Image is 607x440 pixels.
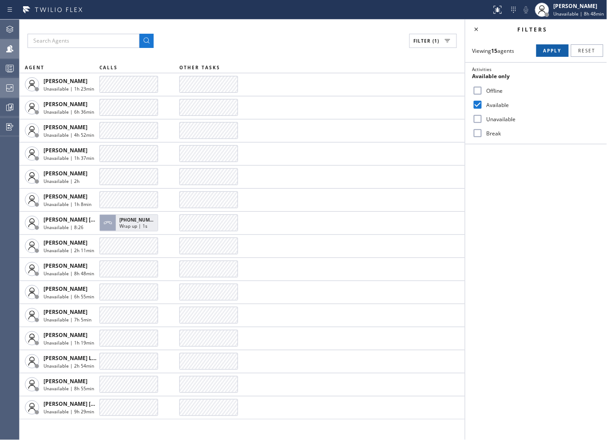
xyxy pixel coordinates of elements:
span: [PERSON_NAME] [44,308,87,316]
span: [PERSON_NAME] [44,170,87,177]
span: Unavailable | 1h 23min [44,86,94,92]
span: Unavailable | 2h 11min [44,247,94,254]
strong: 15 [492,47,498,55]
span: AGENT [25,64,44,71]
span: Unavailable | 8h 55min [44,386,94,392]
span: Unavailable | 6h 36min [44,109,94,115]
span: Filter (1) [413,38,439,44]
span: Available only [472,72,510,80]
span: Filters [518,26,548,33]
span: Apply [544,48,562,54]
input: Search Agents [28,34,139,48]
button: Reset [571,44,603,57]
span: Unavailable | 2h [44,178,79,184]
label: Offline [483,87,600,95]
div: Activities [472,66,600,72]
span: [PERSON_NAME] [44,331,87,339]
span: Wrap up | 1s [119,223,147,229]
span: Viewing agents [472,47,515,55]
span: [PERSON_NAME] [44,377,87,385]
span: Unavailable | 8h 48min [44,270,94,277]
span: Unavailable | 1h 19min [44,340,94,346]
span: [PERSON_NAME] [44,193,87,200]
span: Unavailable | 9h 29min [44,409,94,415]
button: Apply [536,44,569,57]
span: Unavailable | 2h 54min [44,363,94,369]
span: OTHER TASKS [179,64,220,71]
span: CALLS [99,64,118,71]
div: [PERSON_NAME] [554,2,604,10]
span: Unavailable | 1h 8min [44,201,91,207]
button: Filter (1) [409,34,457,48]
span: [PERSON_NAME] [44,147,87,154]
span: Unavailable | 6h 55min [44,293,94,300]
span: [PERSON_NAME] [44,262,87,270]
span: Unavailable | 4h 52min [44,132,94,138]
span: [PERSON_NAME] [44,285,87,293]
span: Unavailable | 1h 37min [44,155,94,161]
span: Unavailable | 8:26 [44,224,83,230]
button: [PHONE_NUMBER]Wrap up | 1s [99,212,161,234]
span: [PERSON_NAME] [PERSON_NAME] [44,216,133,223]
span: Reset [579,48,596,54]
span: Unavailable | 8h 48min [554,11,604,17]
span: [PERSON_NAME] [PERSON_NAME] [44,400,133,408]
label: Available [483,101,600,109]
button: Mute [520,4,532,16]
span: [PERSON_NAME] [44,77,87,85]
span: [PHONE_NUMBER] [119,217,160,223]
span: [PERSON_NAME] [44,100,87,108]
label: Unavailable [483,115,600,123]
span: Unavailable | 7h 5min [44,317,91,323]
span: [PERSON_NAME] Ledelbeth [PERSON_NAME] [44,354,161,362]
span: [PERSON_NAME] [44,123,87,131]
span: [PERSON_NAME] [44,239,87,246]
label: Break [483,130,600,137]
